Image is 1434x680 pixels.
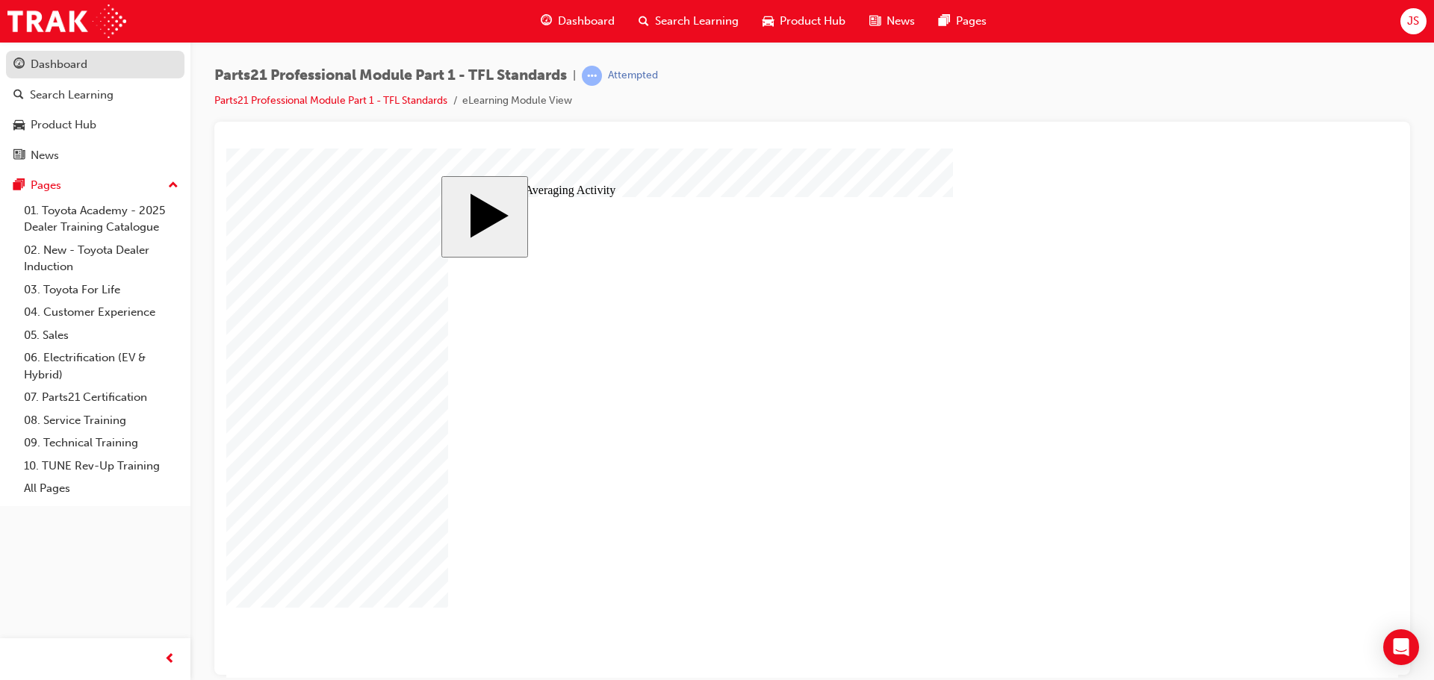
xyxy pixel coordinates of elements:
[13,179,25,193] span: pages-icon
[7,4,126,38] img: Trak
[31,56,87,73] div: Dashboard
[462,93,572,110] li: eLearning Module View
[13,149,25,163] span: news-icon
[956,13,987,30] span: Pages
[215,28,302,109] button: Start
[18,199,184,239] a: 01. Toyota Academy - 2025 Dealer Training Catalogue
[6,81,184,109] a: Search Learning
[751,6,857,37] a: car-iconProduct Hub
[6,172,184,199] button: Pages
[763,12,774,31] span: car-icon
[927,6,999,37] a: pages-iconPages
[18,346,184,386] a: 06. Electrification (EV & Hybrid)
[13,119,25,132] span: car-icon
[31,147,59,164] div: News
[18,386,184,409] a: 07. Parts21 Certification
[582,66,602,86] span: learningRecordVerb_ATTEMPT-icon
[18,301,184,324] a: 04. Customer Experience
[541,12,552,31] span: guage-icon
[6,142,184,169] a: News
[18,239,184,278] a: 02. New - Toyota Dealer Induction
[6,48,184,172] button: DashboardSearch LearningProduct HubNews
[31,116,96,134] div: Product Hub
[939,12,950,31] span: pages-icon
[1400,8,1427,34] button: JS
[1407,13,1419,30] span: JS
[18,455,184,478] a: 10. TUNE Rev-Up Training
[18,477,184,500] a: All Pages
[857,6,927,37] a: news-iconNews
[608,69,658,83] div: Attempted
[6,111,184,139] a: Product Hub
[887,13,915,30] span: News
[215,28,957,502] div: Parts 21 Professionals 1-6 Start Course
[639,12,649,31] span: search-icon
[6,51,184,78] a: Dashboard
[18,431,184,455] a: 09. Technical Training
[529,6,627,37] a: guage-iconDashboard
[869,12,881,31] span: news-icon
[164,650,176,669] span: prev-icon
[627,6,751,37] a: search-iconSearch Learning
[18,324,184,347] a: 05. Sales
[558,13,615,30] span: Dashboard
[573,67,576,84] span: |
[13,58,25,72] span: guage-icon
[1383,629,1419,665] div: Open Intercom Messenger
[214,67,567,84] span: Parts21 Professional Module Part 1 - TFL Standards
[30,87,114,104] div: Search Learning
[18,409,184,432] a: 08. Service Training
[18,278,184,302] a: 03. Toyota For Life
[780,13,845,30] span: Product Hub
[168,176,179,196] span: up-icon
[31,177,61,194] div: Pages
[214,94,447,107] a: Parts21 Professional Module Part 1 - TFL Standards
[13,89,24,102] span: search-icon
[655,13,739,30] span: Search Learning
